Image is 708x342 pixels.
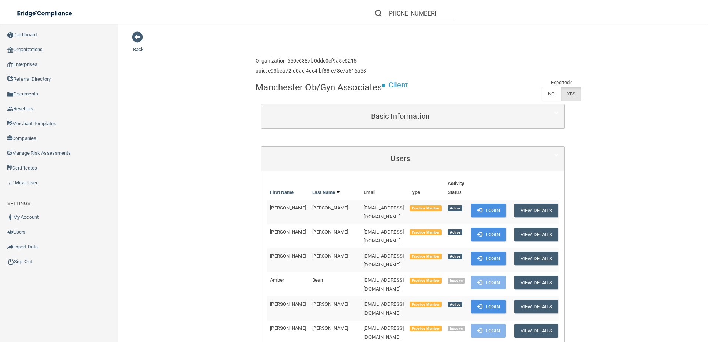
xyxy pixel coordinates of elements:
a: First Name [270,188,294,197]
span: [EMAIL_ADDRESS][DOMAIN_NAME] [364,205,404,219]
span: Active [448,205,462,211]
span: [PERSON_NAME] [270,325,306,331]
span: [PERSON_NAME] [312,229,348,235]
button: Login [471,300,506,313]
span: [EMAIL_ADDRESS][DOMAIN_NAME] [364,325,404,340]
span: Practice Member [410,229,442,235]
th: Type [407,176,445,200]
span: [PERSON_NAME] [312,325,348,331]
span: Inactive [448,278,465,284]
a: Basic Information [267,108,559,125]
button: Login [471,228,506,241]
span: [PERSON_NAME] [270,229,306,235]
button: View Details [514,276,558,289]
span: Practice Member [410,326,442,332]
img: ic_user_dark.df1a06c3.png [7,214,13,220]
img: icon-export.b9366987.png [7,244,13,250]
img: icon-documents.8dae5593.png [7,91,13,97]
button: View Details [514,252,558,265]
img: enterprise.0d942306.png [7,62,13,67]
button: Login [471,204,506,217]
img: ic_reseller.de258add.png [7,106,13,112]
button: Login [471,324,506,338]
span: Practice Member [410,205,442,211]
span: [EMAIL_ADDRESS][DOMAIN_NAME] [364,229,404,244]
th: Email [361,176,407,200]
button: View Details [514,204,558,217]
span: Amber [270,277,284,283]
span: [EMAIL_ADDRESS][DOMAIN_NAME] [364,301,404,316]
span: [EMAIL_ADDRESS][DOMAIN_NAME] [364,277,404,292]
a: Users [267,150,559,167]
span: [PERSON_NAME] [270,301,306,307]
span: Practice Member [410,278,442,284]
span: Active [448,229,462,235]
img: bridge_compliance_login_screen.278c3ca4.svg [11,6,79,21]
h6: uuid: c93bea72-d0ac-4ce4-bf88-e73c7a516a58 [256,68,366,74]
h5: Basic Information [267,112,534,120]
img: ic_power_dark.7ecde6b1.png [7,258,14,265]
p: Client [388,78,408,92]
span: Active [448,302,462,308]
h6: Organization 650c6887b0ddc0ef9a5e6215 [256,58,366,64]
iframe: Drift Widget Chat Controller [580,289,699,319]
img: icon-users.e205127d.png [7,229,13,235]
span: Active [448,254,462,259]
img: ic_dashboard_dark.d01f4a41.png [7,32,13,38]
a: Back [133,38,144,52]
span: [PERSON_NAME] [312,301,348,307]
button: View Details [514,300,558,313]
button: Login [471,276,506,289]
span: Inactive [448,326,465,332]
span: [PERSON_NAME] [312,253,348,259]
button: View Details [514,324,558,338]
span: [PERSON_NAME] [270,205,306,211]
span: [EMAIL_ADDRESS][DOMAIN_NAME] [364,253,404,268]
span: Bean [312,277,323,283]
span: [PERSON_NAME] [270,253,306,259]
img: ic-search.3b580494.png [375,10,382,17]
img: organization-icon.f8decf85.png [7,47,13,53]
img: briefcase.64adab9b.png [7,179,15,187]
span: [PERSON_NAME] [312,205,348,211]
label: YES [561,87,581,101]
button: View Details [514,228,558,241]
input: Search [387,7,455,20]
a: Last Name [312,188,340,197]
h5: Users [267,154,534,162]
button: Login [471,252,506,265]
span: Practice Member [410,302,442,308]
td: Exported? [542,78,582,87]
span: Practice Member [410,254,442,259]
label: SETTINGS [7,199,30,208]
th: Activity Status [445,176,468,200]
h4: Manchester Ob/Gyn Associates [256,83,382,92]
label: NO [542,87,561,101]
